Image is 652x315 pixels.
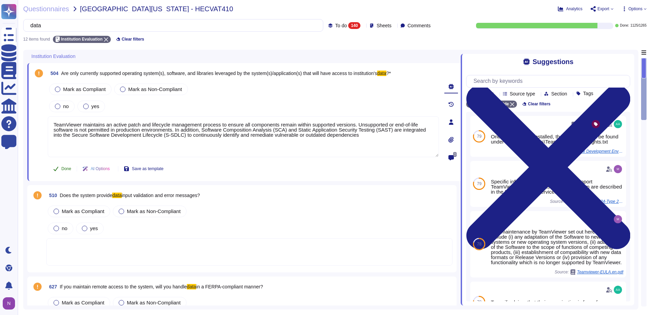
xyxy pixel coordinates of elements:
span: 504 [48,71,58,76]
span: Export [597,7,609,11]
span: Save as template [132,167,164,171]
img: user [614,286,622,294]
span: no [63,103,69,109]
span: 1125 / 1265 [631,24,647,27]
span: Analytics [566,7,582,11]
span: Mark as Non-Compliant [127,208,181,214]
span: yes [91,103,99,109]
span: Comments [407,23,431,28]
button: Done [48,162,77,176]
div: 12 items found [23,37,50,41]
span: 510 [46,193,57,198]
span: 79 [477,134,481,138]
span: Does the system provide [60,193,112,198]
mark: data [377,71,386,76]
span: Done [61,167,71,171]
span: 78 [477,242,481,246]
span: Institution Evaluation [61,37,103,41]
span: AI Options [91,167,110,171]
img: user [614,165,622,173]
span: Mark as Non-Compliant [127,300,181,305]
span: 0 [453,152,457,157]
span: [GEOGRAPHIC_DATA][US_STATE] - HECVAT410 [80,5,233,12]
mark: data [112,193,121,198]
span: Options [628,7,642,11]
span: Clear filters [122,37,144,41]
span: Done: [620,24,629,27]
textarea: TeamViewer maintains an active patch and lifecycle management process to ensure all components re... [48,116,439,157]
span: Mark as Compliant [62,300,104,305]
span: If you maintain remote access to the system, will you handle [60,284,187,289]
span: input validation and error messages? [122,193,200,198]
input: Search by keywords [27,19,316,31]
span: Questionnaires [23,5,69,12]
img: user [614,215,622,223]
span: 627 [46,284,57,289]
span: no [62,225,68,231]
img: user [3,297,15,310]
span: Mark as Non-Compliant [128,86,182,92]
span: Sheets [376,23,391,28]
span: Mark as Compliant [62,208,104,214]
span: Institution Evaluation [31,54,75,59]
mark: data [187,284,196,289]
img: user [614,120,622,128]
span: in a FERPA-compliant manner? [196,284,263,289]
button: Analytics [558,6,582,12]
div: To verify claims that their organization is free of a particular operating system. [491,300,623,310]
span: yes [90,225,98,231]
span: To do [335,23,347,28]
span: 78 [477,300,481,304]
span: Mark as Compliant [63,86,106,92]
button: user [1,296,20,311]
button: Save as template [118,162,169,176]
input: Search by keywords [470,75,630,87]
span: Are only currently supported operating system(s), software, and libraries leveraged by the system... [61,71,377,76]
span: 79 [477,182,481,186]
div: 140 [348,22,360,29]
